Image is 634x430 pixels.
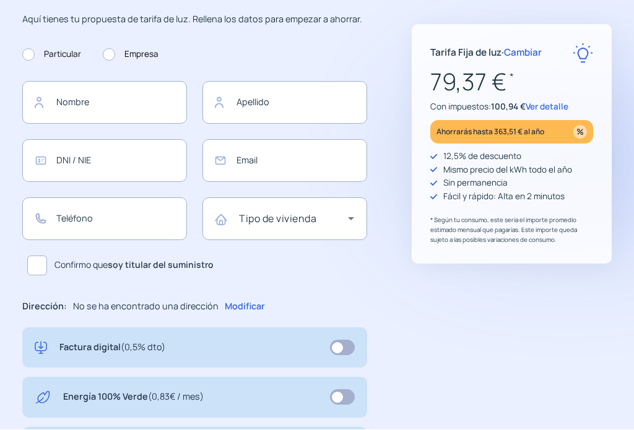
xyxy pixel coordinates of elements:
[491,101,526,113] span: 100,94 €
[430,64,593,101] p: 79,37 €
[443,177,508,191] p: Sin permanencia
[35,390,51,406] img: energy-green.svg
[59,340,165,356] p: Factura digital
[430,46,542,61] p: Tarifa Fija de luz ·
[148,391,204,403] span: (0,83€ / mes)
[430,216,593,246] p: * Según tu consumo, este sería el importe promedio estimado mensual que pagarías. Este importe qu...
[504,46,542,59] span: Cambiar
[443,150,521,164] p: 12,5% de descuento
[239,212,316,226] mat-label: Tipo de vivienda
[35,340,47,356] img: digital-invoice.svg
[430,101,593,114] p: Con impuestos:
[225,299,265,314] p: Modificar
[103,48,158,62] label: Empresa
[526,101,568,113] span: Ver detalle
[436,125,544,139] p: Ahorrarás hasta 363,51 € al año
[121,342,165,353] span: (0,5% dto)
[22,48,81,62] label: Particular
[63,390,204,406] p: Energía 100% Verde
[54,259,214,272] span: Confirmo que
[573,43,593,64] img: rate-E.svg
[443,164,572,178] p: Mismo precio del kWh todo el año
[108,259,214,271] b: soy titular del suministro
[22,12,367,27] p: Aquí tienes tu propuesta de tarifa de luz. Rellena los datos para empezar a ahorrar.
[443,191,565,204] p: Fácil y rápido: Alta en 2 minutos
[73,299,219,314] p: No se ha encontrado una dirección
[22,299,67,314] p: Dirección:
[573,126,587,139] img: percentage_icon.svg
